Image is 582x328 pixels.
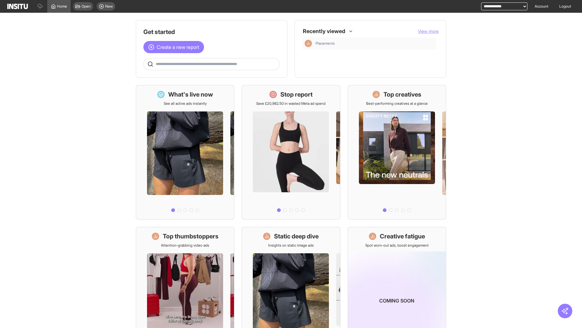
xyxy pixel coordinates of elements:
h1: Get started [143,28,280,36]
span: Create a new report [157,43,199,51]
h1: Stop report [280,90,313,99]
button: Create a new report [143,41,204,53]
a: Stop reportSave £20,982.50 in wasted Meta ad spend [242,85,340,220]
a: What's live nowSee all active ads instantly [136,85,234,220]
span: New [105,4,113,9]
button: View more [418,28,439,34]
p: Save £20,982.50 in wasted Meta ad spend [256,101,326,106]
p: Attention-grabbing video ads [161,243,209,248]
span: Open [82,4,91,9]
h1: Top creatives [383,90,421,99]
h1: Static deep dive [274,232,319,241]
div: Insights [305,40,312,47]
img: Logo [7,4,28,9]
p: See all active ads instantly [164,101,207,106]
span: View more [418,29,439,34]
p: Insights on static image ads [268,243,314,248]
h1: Top thumbstoppers [163,232,219,241]
a: Top creativesBest-performing creatives at a glance [348,85,446,220]
span: Home [57,4,67,9]
p: Best-performing creatives at a glance [366,101,428,106]
span: Placements [316,41,335,46]
h1: What's live now [168,90,213,99]
span: Placements [316,41,434,46]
